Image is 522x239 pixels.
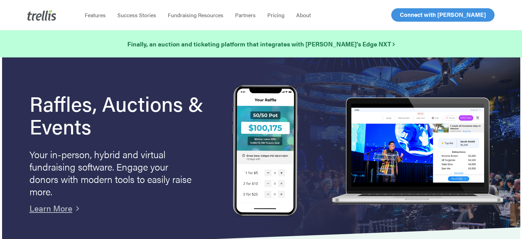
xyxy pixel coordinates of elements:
[235,11,256,19] span: Partners
[328,97,507,205] img: rafflelaptop_mac_optim.png
[262,12,290,19] a: Pricing
[391,8,495,22] a: Connect with [PERSON_NAME]
[400,10,486,19] span: Connect with [PERSON_NAME]
[27,10,56,21] img: Trellis
[296,11,311,19] span: About
[30,202,72,214] a: Learn More
[168,11,223,19] span: Fundraising Resources
[30,92,212,137] h1: Raffles, Auctions & Events
[79,12,112,19] a: Features
[127,39,395,49] a: Finally, an auction and ticketing platform that integrates with [PERSON_NAME]’s Edge NXT
[30,148,194,197] p: Your in-person, hybrid and virtual fundraising software. Engage your donors with modern tools to ...
[85,11,106,19] span: Features
[229,12,262,19] a: Partners
[112,12,162,19] a: Success Stories
[162,12,229,19] a: Fundraising Resources
[290,12,317,19] a: About
[233,85,298,218] img: Trellis Raffles, Auctions and Event Fundraising
[117,11,156,19] span: Success Stories
[267,11,285,19] span: Pricing
[127,40,395,48] strong: Finally, an auction and ticketing platform that integrates with [PERSON_NAME]’s Edge NXT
